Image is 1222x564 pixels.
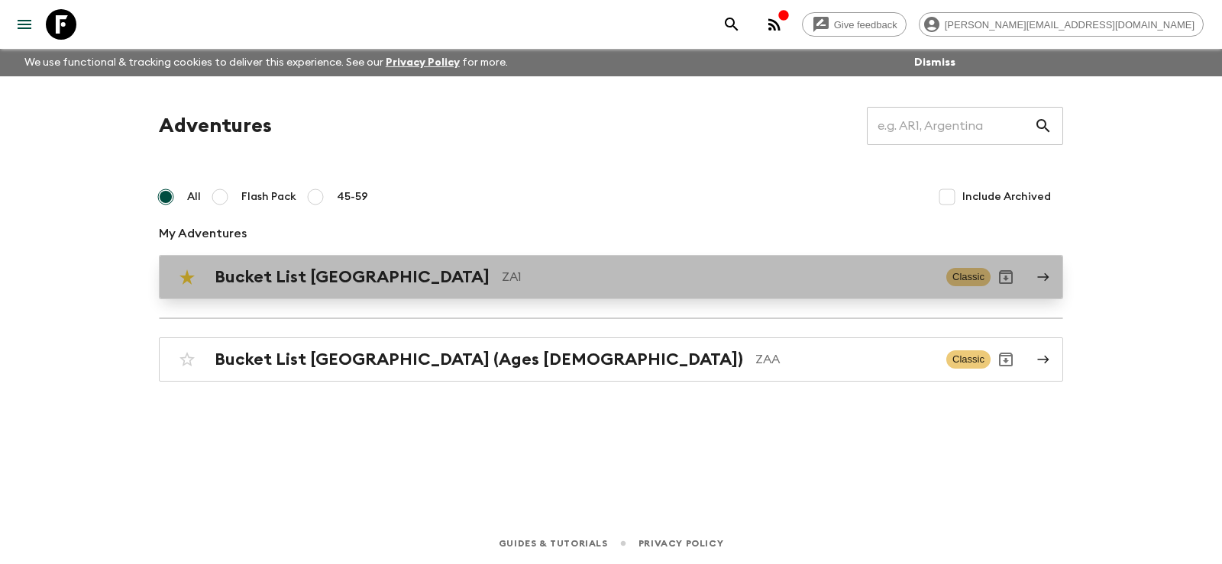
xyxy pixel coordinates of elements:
h1: Adventures [159,111,272,141]
button: Dismiss [910,52,959,73]
p: ZAA [755,350,934,369]
a: Bucket List [GEOGRAPHIC_DATA] (Ages [DEMOGRAPHIC_DATA])ZAAClassicArchive [159,337,1063,382]
a: Guides & Tutorials [499,535,608,552]
div: [PERSON_NAME][EMAIL_ADDRESS][DOMAIN_NAME] [919,12,1204,37]
span: [PERSON_NAME][EMAIL_ADDRESS][DOMAIN_NAME] [936,19,1203,31]
button: search adventures [716,9,747,40]
span: Classic [946,268,991,286]
p: ZA1 [502,268,934,286]
button: Archive [991,344,1021,375]
h2: Bucket List [GEOGRAPHIC_DATA] (Ages [DEMOGRAPHIC_DATA]) [215,350,743,369]
a: Privacy Policy [386,57,460,68]
p: My Adventures [159,224,1063,243]
h2: Bucket List [GEOGRAPHIC_DATA] [215,267,490,287]
button: menu [9,9,40,40]
button: Archive [991,262,1021,292]
a: Bucket List [GEOGRAPHIC_DATA]ZA1ClassicArchive [159,255,1063,299]
span: Flash Pack [241,189,296,205]
span: Give feedback [826,19,906,31]
span: Classic [946,350,991,369]
span: 45-59 [337,189,368,205]
span: All [187,189,201,205]
input: e.g. AR1, Argentina [867,105,1034,147]
p: We use functional & tracking cookies to deliver this experience. See our for more. [18,49,514,76]
a: Privacy Policy [638,535,723,552]
a: Give feedback [802,12,907,37]
span: Include Archived [962,189,1051,205]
